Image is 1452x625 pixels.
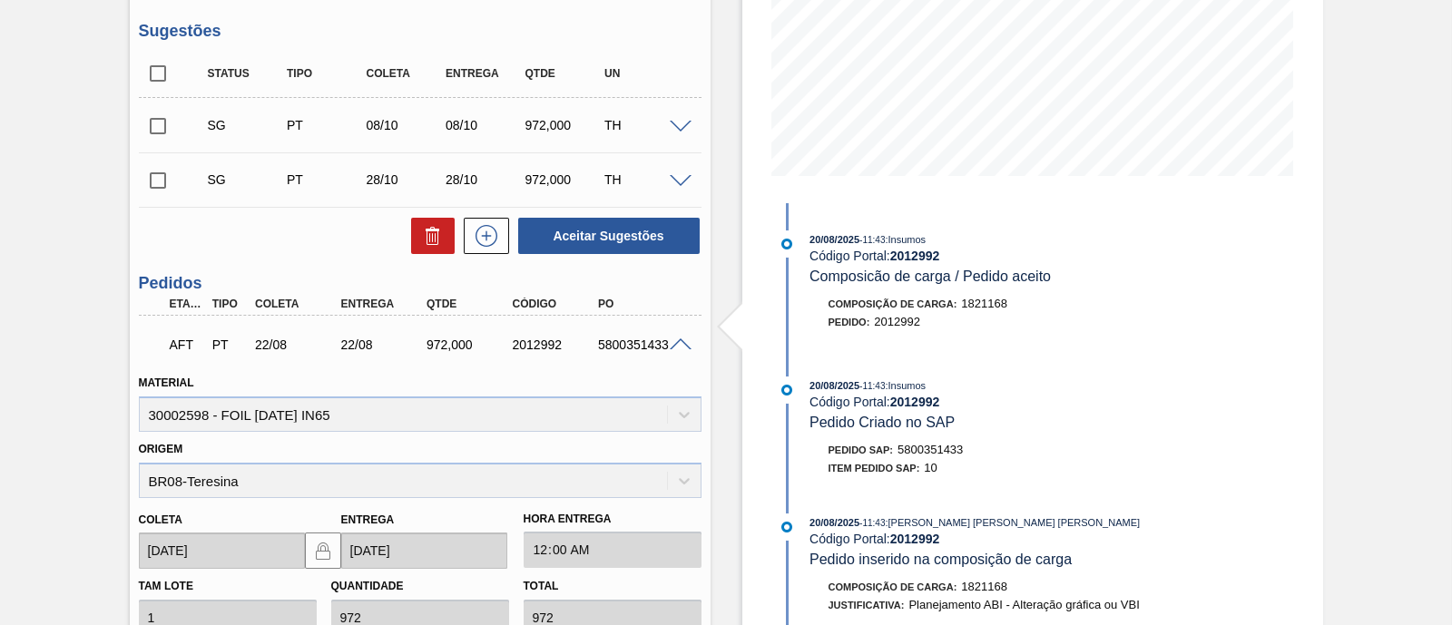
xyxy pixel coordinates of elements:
[829,581,957,592] span: Composição de Carga :
[521,118,608,132] div: 972,000
[809,249,1241,263] div: Código Portal:
[809,234,859,245] span: 20/08/2025
[961,297,1007,310] span: 1821168
[809,552,1072,567] span: Pedido inserido na composição de carga
[139,532,305,569] input: dd/mm/yyyy
[312,540,334,562] img: locked
[829,317,870,327] span: Pedido :
[250,337,345,352] div: 22/08/2025
[208,337,251,352] div: Pedido de Transferência
[874,315,920,328] span: 2012992
[337,298,431,310] div: Entrega
[422,337,516,352] div: 972,000
[282,67,369,80] div: Tipo
[203,67,290,80] div: Status
[600,172,687,187] div: TH
[203,172,290,187] div: Sugestão Criada
[809,395,1241,409] div: Código Portal:
[885,380,926,391] span: : Insumos
[441,118,528,132] div: 08/10/2025
[508,337,603,352] div: 2012992
[908,598,1139,611] span: Planejamento ABI - Alteração gráfica ou VBI
[362,172,449,187] div: 28/10/2025
[600,118,687,132] div: TH
[362,67,449,80] div: Coleta
[924,461,937,474] span: 10
[362,118,449,132] div: 08/10/2025
[331,580,404,592] label: Quantidade
[139,22,701,41] h3: Sugestões
[139,376,194,389] label: Material
[455,218,509,254] div: Nova sugestão
[508,298,603,310] div: Código
[518,218,700,254] button: Aceitar Sugestões
[521,172,608,187] div: 972,000
[165,325,209,365] div: Aguardando Fornecimento
[165,298,209,310] div: Etapa
[809,517,859,528] span: 20/08/2025
[139,580,193,592] label: Tam lote
[859,235,885,245] span: - 11:43
[139,443,183,455] label: Origem
[829,600,905,610] span: Justificativa:
[890,249,940,263] strong: 2012992
[170,337,204,352] p: AFT
[341,532,507,569] input: dd/mm/yyyy
[859,518,885,528] span: - 11:43
[441,172,528,187] div: 28/10/2025
[521,67,608,80] div: Qtde
[305,532,341,569] button: locked
[422,298,516,310] div: Qtde
[203,118,290,132] div: Sugestão Criada
[524,506,701,532] label: Hora Entrega
[809,532,1241,546] div: Código Portal:
[594,298,688,310] div: PO
[809,269,1051,284] span: Composicão de carga / Pedido aceito
[250,298,345,310] div: Coleta
[890,532,940,546] strong: 2012992
[600,67,687,80] div: UN
[829,298,957,309] span: Composição de Carga :
[859,381,885,391] span: - 11:43
[594,337,688,352] div: 5800351433
[809,415,955,430] span: Pedido Criado no SAP
[781,239,792,249] img: atual
[341,513,395,526] label: Entrega
[441,67,528,80] div: Entrega
[781,522,792,532] img: atual
[509,216,701,256] div: Aceitar Sugestões
[402,218,455,254] div: Excluir Sugestões
[829,463,920,474] span: Item pedido SAP:
[809,380,859,391] span: 20/08/2025
[781,385,792,396] img: atual
[961,580,1007,593] span: 1821168
[337,337,431,352] div: 22/08/2025
[885,234,926,245] span: : Insumos
[282,172,369,187] div: Pedido de Transferência
[829,444,894,455] span: Pedido SAP:
[885,517,1140,528] span: : [PERSON_NAME] [PERSON_NAME] [PERSON_NAME]
[139,274,701,293] h3: Pedidos
[282,118,369,132] div: Pedido de Transferência
[208,298,251,310] div: Tipo
[890,395,940,409] strong: 2012992
[898,443,963,456] span: 5800351433
[139,513,182,526] label: Coleta
[524,580,559,592] label: Total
